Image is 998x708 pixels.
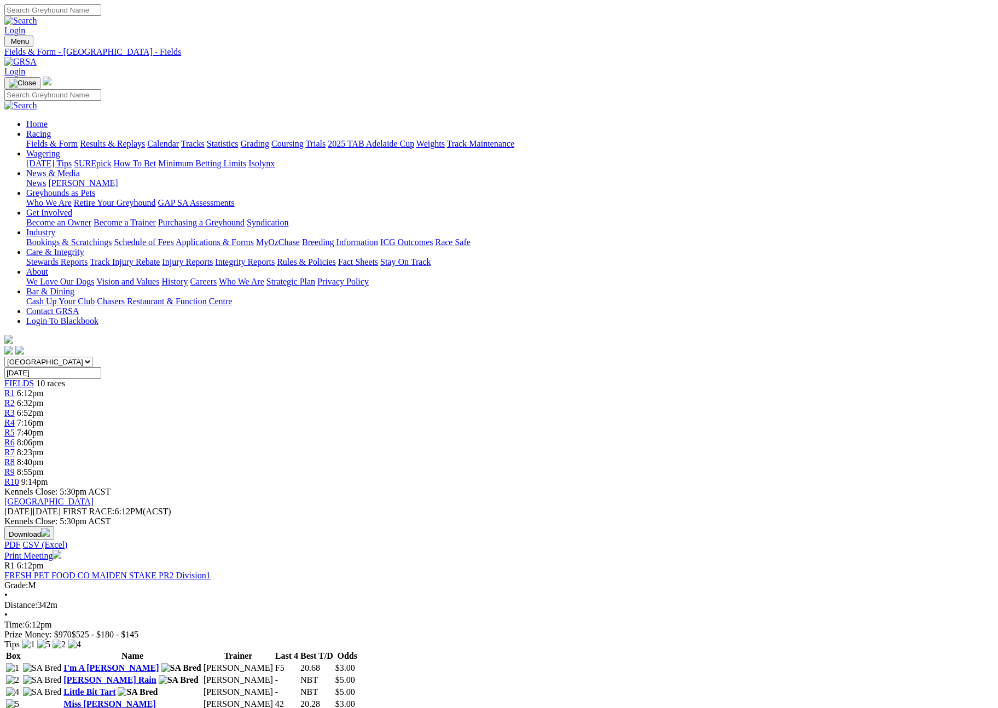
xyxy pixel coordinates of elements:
a: [GEOGRAPHIC_DATA] [4,497,94,506]
span: 6:12pm [17,388,44,398]
span: Distance: [4,600,37,610]
a: Integrity Reports [215,257,275,266]
a: Bookings & Scratchings [26,237,112,247]
a: Grading [241,139,269,148]
td: NBT [300,687,334,698]
img: GRSA [4,57,37,67]
button: Toggle navigation [4,36,33,47]
span: R4 [4,418,15,427]
span: 9:14pm [21,477,48,486]
td: - [275,687,299,698]
a: R8 [4,457,15,467]
th: Trainer [203,651,274,661]
a: Calendar [147,139,179,148]
span: Kennels Close: 5:30pm ACST [4,487,111,496]
a: We Love Our Dogs [26,277,94,286]
a: Login [4,67,25,76]
a: How To Bet [114,159,156,168]
img: logo-grsa-white.png [43,77,51,85]
span: 8:23pm [17,448,44,457]
a: News [26,178,46,188]
a: FRESH PET FOOD CO MAIDEN STAKE PR2 Division1 [4,571,211,580]
a: Syndication [247,218,288,227]
a: Track Maintenance [447,139,514,148]
a: Privacy Policy [317,277,369,286]
a: R7 [4,448,15,457]
img: SA Bred [159,675,199,685]
div: M [4,581,994,590]
div: Greyhounds as Pets [26,198,994,208]
img: 4 [68,640,81,649]
a: R6 [4,438,15,447]
a: [PERSON_NAME] Rain [63,675,156,684]
a: Breeding Information [302,237,378,247]
div: Care & Integrity [26,257,994,267]
a: Little Bit Tart [63,687,115,697]
a: History [161,277,188,286]
span: Box [6,651,21,660]
span: R2 [4,398,15,408]
td: 20.68 [300,663,334,674]
a: Racing [26,129,51,138]
a: Fields & Form - [GEOGRAPHIC_DATA] - Fields [4,47,994,57]
a: Applications & Forms [176,237,254,247]
a: Greyhounds as Pets [26,188,95,198]
a: Vision and Values [96,277,159,286]
img: 4 [6,687,19,697]
div: Racing [26,139,994,149]
a: Contact GRSA [26,306,79,316]
img: 2 [6,675,19,685]
a: Wagering [26,149,60,158]
img: 5 [37,640,50,649]
div: 342m [4,600,994,610]
img: Close [9,79,36,88]
a: PDF [4,540,20,549]
img: SA Bred [23,687,62,697]
span: $3.00 [335,663,355,672]
span: Tips [4,640,20,649]
input: Search [4,89,101,101]
a: Rules & Policies [277,257,336,266]
img: 1 [6,663,19,673]
a: Cash Up Your Club [26,297,95,306]
span: 7:16pm [17,418,44,427]
img: Search [4,16,37,26]
span: 10 races [36,379,65,388]
span: R1 [4,388,15,398]
img: logo-grsa-white.png [4,335,13,344]
a: Schedule of Fees [114,237,173,247]
td: [PERSON_NAME] [203,675,274,686]
span: Grade: [4,581,28,590]
span: [DATE] [4,507,61,516]
span: • [4,590,8,600]
img: Search [4,101,37,111]
td: F5 [275,663,299,674]
a: Careers [190,277,217,286]
div: News & Media [26,178,994,188]
a: Who We Are [219,277,264,286]
a: FIELDS [4,379,34,388]
th: Odds [335,651,360,661]
img: facebook.svg [4,346,13,355]
a: Fields & Form [26,139,78,148]
span: 6:32pm [17,398,44,408]
a: [PERSON_NAME] [48,178,118,188]
div: Kennels Close: 5:30pm ACST [4,517,994,526]
div: About [26,277,994,287]
a: CSV (Excel) [22,540,67,549]
td: NBT [300,675,334,686]
span: FIRST RACE: [63,507,114,516]
a: R3 [4,408,15,417]
a: Bar & Dining [26,287,74,296]
a: News & Media [26,169,80,178]
span: 6:12PM(ACST) [63,507,171,516]
a: R10 [4,477,19,486]
a: R5 [4,428,15,437]
span: $5.00 [335,675,355,684]
a: GAP SA Assessments [158,198,235,207]
a: Race Safe [435,237,470,247]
